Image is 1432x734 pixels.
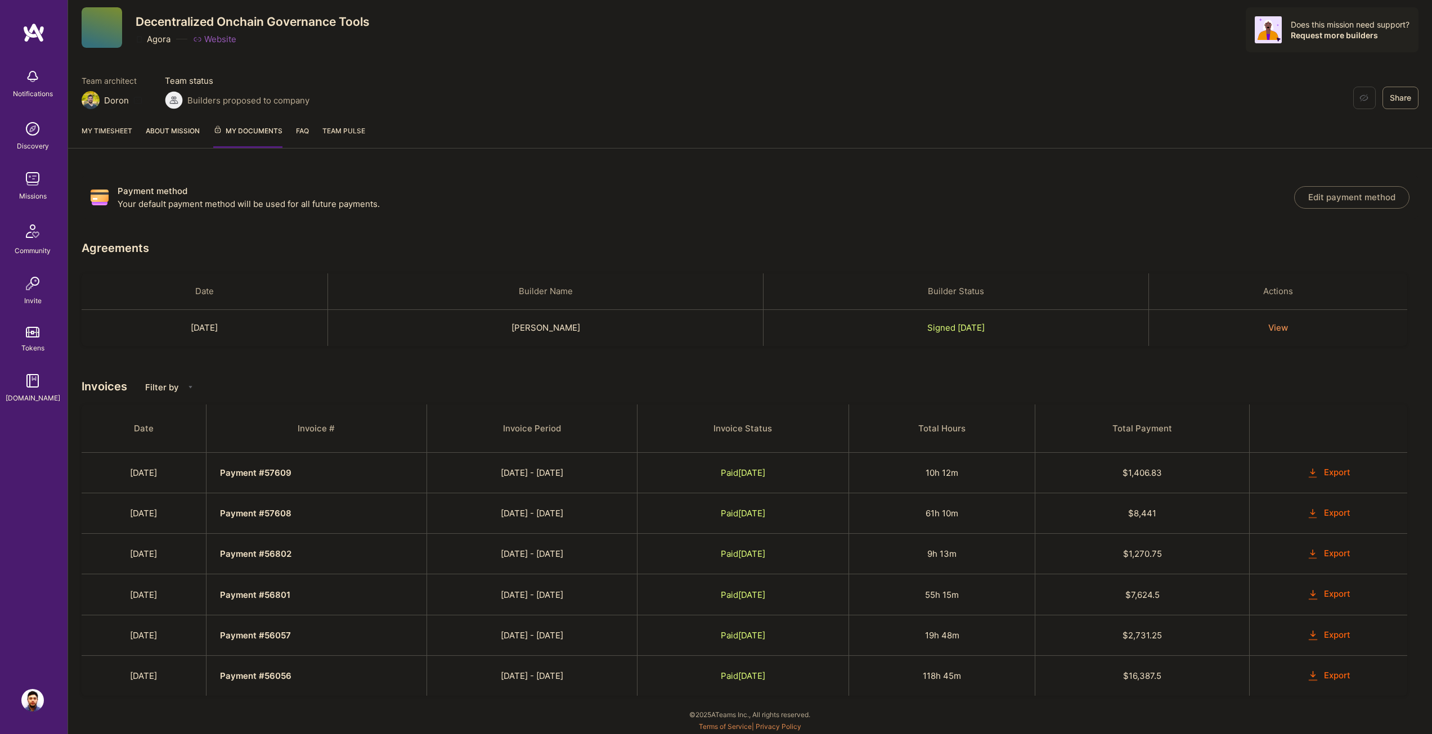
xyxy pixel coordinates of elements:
h3: Decentralized Onchain Governance Tools [136,15,370,29]
td: [DATE] - [DATE] [427,615,637,655]
img: tokens [26,327,39,337]
div: Community [15,245,51,256]
strong: Payment # 56802 [220,548,291,559]
th: Date [82,273,327,310]
span: Paid [DATE] [721,508,765,519]
img: bell [21,65,44,88]
td: 10h 12m [849,453,1035,493]
td: [DATE] [82,655,206,696]
a: Website [193,33,236,45]
div: Request more builders [1291,30,1409,40]
td: $ 1,270.75 [1035,534,1250,574]
span: | [699,722,801,731]
img: discovery [21,118,44,140]
div: Discovery [17,140,49,152]
img: Team Architect [82,91,100,109]
td: 9h 13m [849,534,1035,574]
span: Share [1390,92,1411,103]
td: [DATE] - [DATE] [427,534,637,574]
span: Paid [DATE] [721,630,765,641]
span: Team architect [82,75,142,87]
img: Community [19,218,46,245]
p: Filter by [145,381,179,393]
img: Avatar [1255,16,1282,43]
span: Paid [DATE] [721,670,765,681]
span: Builders proposed to company [187,94,309,106]
td: [DATE] - [DATE] [427,574,637,615]
button: Export [1307,588,1350,601]
div: Doron [104,94,129,106]
td: [DATE] [82,615,206,655]
h3: Payment method [118,184,1294,198]
th: Actions [1148,273,1407,310]
img: Builders proposed to company [165,91,183,109]
img: Payment method [91,188,109,206]
th: Total Payment [1035,404,1250,453]
strong: Payment # 57608 [220,508,291,519]
h3: Agreements [82,241,149,255]
img: teamwork [21,168,44,190]
th: Builder Status [764,273,1148,310]
td: [DATE] [82,453,206,493]
td: 118h 45m [849,655,1035,696]
td: [PERSON_NAME] [327,310,764,346]
i: icon Mail [133,96,142,105]
img: User Avatar [21,689,44,712]
div: Does this mission need support? [1291,19,1409,30]
th: Invoice Status [637,404,849,453]
th: Invoice Period [427,404,637,453]
span: Paid [DATE] [721,548,765,559]
td: [DATE] [82,574,206,615]
div: Missions [19,190,47,202]
td: [DATE] - [DATE] [427,453,637,493]
strong: Payment # 56057 [220,630,291,641]
td: $ 16,387.5 [1035,655,1250,696]
h3: Invoices [82,380,1418,393]
img: guide book [21,370,44,392]
th: Date [82,404,206,453]
button: Export [1307,669,1350,682]
div: [DOMAIN_NAME] [6,392,60,404]
div: © 2025 ATeams Inc., All rights reserved. [68,700,1432,728]
td: 55h 15m [849,574,1035,615]
div: Signed [DATE] [777,322,1134,334]
i: icon CaretDown [187,384,194,391]
button: Edit payment method [1294,186,1409,209]
div: Invite [24,295,42,307]
td: $ 8,441 [1035,493,1250,534]
img: Invite [21,272,44,295]
button: Export [1307,629,1350,642]
td: [DATE] - [DATE] [427,655,637,696]
a: FAQ [296,125,309,148]
strong: Payment # 57609 [220,467,291,478]
i: icon CompanyGray [136,35,145,44]
i: icon OrangeDownload [1307,467,1319,480]
a: Privacy Policy [756,722,801,731]
i: icon EyeClosed [1359,93,1368,102]
button: View [1268,322,1288,334]
a: My timesheet [82,125,132,148]
a: My Documents [213,125,282,148]
button: Share [1382,87,1418,109]
img: logo [23,22,45,43]
a: Team Pulse [322,125,365,148]
i: icon OrangeDownload [1307,548,1319,561]
strong: Payment # 56056 [220,670,291,681]
p: Your default payment method will be used for all future payments. [118,198,1294,210]
a: About Mission [146,125,200,148]
td: 61h 10m [849,493,1035,534]
td: 19h 48m [849,615,1035,655]
i: icon OrangeDownload [1307,669,1319,682]
button: Export [1307,547,1350,560]
div: Agora [136,33,170,45]
th: Invoice # [206,404,427,453]
th: Builder Name [327,273,764,310]
button: Export [1307,466,1350,479]
td: $ 7,624.5 [1035,574,1250,615]
div: Tokens [21,342,44,354]
button: Export [1307,507,1350,520]
th: Total Hours [849,404,1035,453]
td: $ 2,731.25 [1035,615,1250,655]
td: [DATE] - [DATE] [427,493,637,534]
span: Paid [DATE] [721,467,765,478]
